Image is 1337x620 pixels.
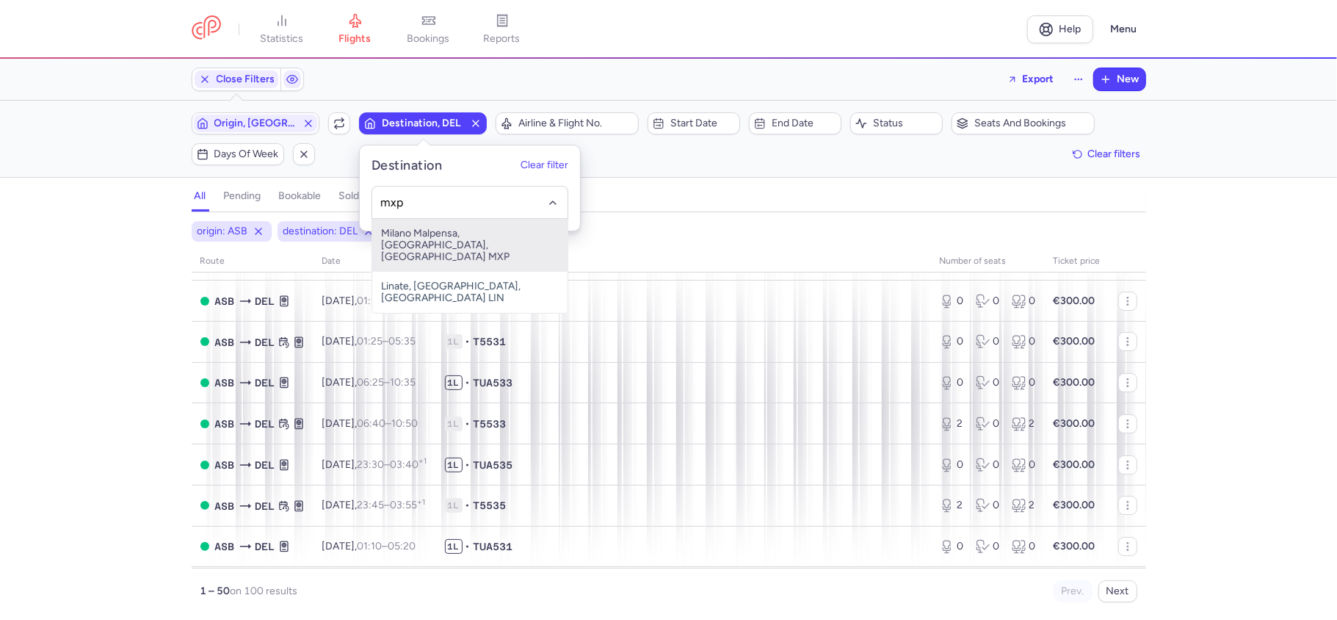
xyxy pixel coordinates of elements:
[1023,73,1054,84] span: Export
[358,499,385,511] time: 23:45
[940,539,964,554] div: 0
[358,376,385,389] time: 06:25
[974,118,1090,129] span: Seats and bookings
[952,112,1095,134] button: Seats and bookings
[372,157,442,174] h5: Destination
[200,297,209,306] span: OPEN
[392,13,465,46] a: bookings
[1012,375,1036,390] div: 0
[474,417,507,431] span: T5533
[388,540,416,552] time: 05:20
[1098,580,1137,602] button: Next
[215,334,235,350] span: Ashgabat, Ashgabat, Turkmenistan
[772,118,836,129] span: End date
[465,539,471,554] span: •
[215,375,235,391] span: Ashgabat, Ashgabat, Turkmenistan
[200,461,209,469] span: OPEN
[279,190,322,203] h4: bookable
[358,417,386,430] time: 06:40
[976,417,1000,431] div: 0
[358,376,416,389] span: –
[998,68,1064,91] button: Export
[1054,580,1093,602] button: Prev.
[1054,335,1095,347] strong: €300.00
[976,375,1000,390] div: 0
[256,293,275,309] span: Indira Gandhi International, New Delhi, India
[1054,376,1095,389] strong: €300.00
[1102,15,1146,43] button: Menu
[670,118,735,129] span: Start date
[382,118,464,129] span: Destination, DEL
[474,498,507,513] span: T5535
[314,250,436,273] th: date
[850,112,943,134] button: Status
[358,417,419,430] span: –
[1059,24,1081,35] span: Help
[200,378,209,387] span: OPEN
[1117,73,1139,85] span: New
[322,499,426,511] span: [DATE],
[214,148,279,160] span: Days of week
[474,539,513,554] span: TUA531
[322,458,427,471] span: [DATE],
[200,337,209,346] span: OPEN
[358,295,416,307] span: –
[1068,143,1146,165] button: Clear filters
[256,538,275,555] span: Indira Gandhi International, New Delhi, India
[260,32,303,46] span: statistics
[940,417,964,431] div: 2
[496,112,639,134] button: Airline & Flight No.
[445,458,463,472] span: 1L
[339,32,372,46] span: flights
[976,458,1000,472] div: 0
[445,375,463,390] span: 1L
[217,73,275,85] span: Close Filters
[976,498,1000,513] div: 0
[380,194,560,210] input: -searchbox
[215,457,235,473] span: Ashgabat, Ashgabat, Turkmenistan
[1027,15,1093,43] a: Help
[1054,540,1095,552] strong: €300.00
[192,15,221,43] a: CitizenPlane red outlined logo
[215,416,235,432] span: Ashgabat, Ashgabat, Turkmenistan
[931,250,1045,273] th: number of seats
[319,13,392,46] a: flights
[1012,417,1036,431] div: 2
[192,68,280,90] button: Close Filters
[256,498,275,514] span: Indira Gandhi International, New Delhi, India
[749,112,841,134] button: End date
[445,539,463,554] span: 1L
[465,334,471,349] span: •
[1045,250,1109,273] th: Ticket price
[976,294,1000,309] div: 0
[465,13,539,46] a: reports
[192,143,284,165] button: Days of week
[1012,334,1036,349] div: 0
[1012,458,1036,472] div: 0
[1054,499,1095,511] strong: €300.00
[976,334,1000,349] div: 0
[224,190,261,203] h4: pending
[873,118,938,129] span: Status
[322,376,416,389] span: [DATE],
[392,417,419,430] time: 10:50
[358,295,383,307] time: 01:10
[372,272,568,313] span: Linate, [GEOGRAPHIC_DATA], [GEOGRAPHIC_DATA] LIN
[940,458,964,472] div: 0
[283,224,358,239] span: destination: DEL
[474,375,513,390] span: TUA533
[976,539,1000,554] div: 0
[518,118,634,129] span: Airline & Flight No.
[391,499,426,511] time: 03:55
[940,375,964,390] div: 0
[445,417,463,431] span: 1L
[391,376,416,389] time: 10:35
[192,250,314,273] th: route
[198,224,248,239] span: origin: ASB
[256,334,275,350] span: Indira Gandhi International, New Delhi, India
[1012,294,1036,309] div: 0
[215,293,235,309] span: Ashgabat, Ashgabat, Turkmenistan
[245,13,319,46] a: statistics
[1054,458,1095,471] strong: €300.00
[445,498,463,513] span: 1L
